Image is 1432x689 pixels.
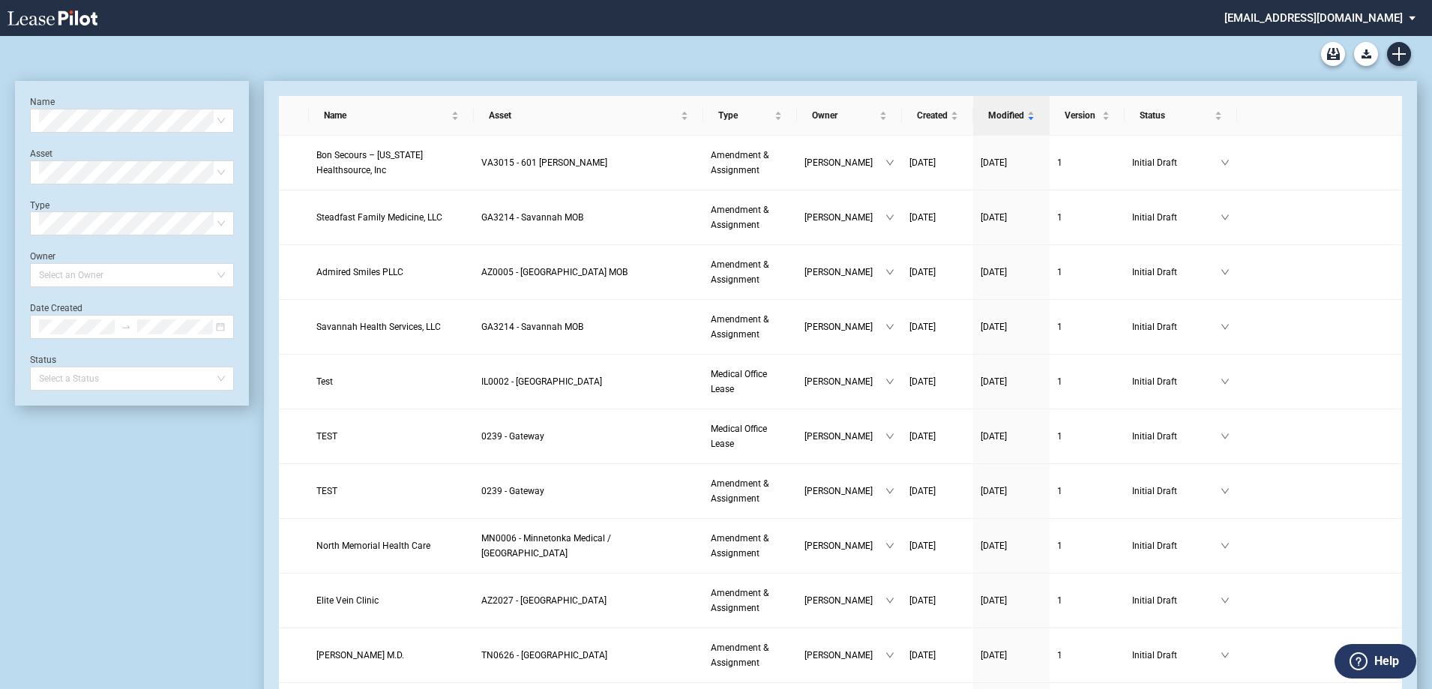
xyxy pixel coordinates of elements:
[481,374,696,389] a: IL0002 - [GEOGRAPHIC_DATA]
[481,210,696,225] a: GA3214 - Savannah MOB
[981,319,1042,334] a: [DATE]
[1057,595,1062,606] span: 1
[316,212,442,223] span: Steadfast Family Medicine, LLC
[1335,644,1416,679] button: Help
[917,108,948,123] span: Created
[481,429,696,444] a: 0239 - Gateway
[1132,210,1221,225] span: Initial Draft
[981,376,1007,387] span: [DATE]
[316,429,466,444] a: TEST
[316,210,466,225] a: Steadfast Family Medicine, LLC
[885,377,894,386] span: down
[316,484,466,499] a: TEST
[804,265,885,280] span: [PERSON_NAME]
[981,541,1007,551] span: [DATE]
[981,212,1007,223] span: [DATE]
[885,487,894,496] span: down
[1132,265,1221,280] span: Initial Draft
[981,322,1007,332] span: [DATE]
[316,319,466,334] a: Savannah Health Services, LLC
[1057,267,1062,277] span: 1
[481,486,544,496] span: 0239 - Gateway
[981,374,1042,389] a: [DATE]
[316,650,404,661] span: Casilda Hermo M.D.
[1221,322,1230,331] span: down
[981,593,1042,608] a: [DATE]
[1057,484,1117,499] a: 1
[909,648,966,663] a: [DATE]
[981,265,1042,280] a: [DATE]
[909,541,936,551] span: [DATE]
[1221,596,1230,605] span: down
[481,648,696,663] a: TN0626 - [GEOGRAPHIC_DATA]
[1221,158,1230,167] span: down
[909,212,936,223] span: [DATE]
[1057,319,1117,334] a: 1
[481,265,696,280] a: AZ0005 - [GEOGRAPHIC_DATA] MOB
[711,640,789,670] a: Amendment & Assignment
[1221,213,1230,222] span: down
[481,319,696,334] a: GA3214 - Savannah MOB
[316,322,441,332] span: Savannah Health Services, LLC
[1132,429,1221,444] span: Initial Draft
[981,267,1007,277] span: [DATE]
[885,541,894,550] span: down
[711,312,789,342] a: Amendment & Assignment
[711,148,789,178] a: Amendment & Assignment
[1057,376,1062,387] span: 1
[316,431,337,442] span: TEST
[711,259,768,285] span: Amendment & Assignment
[711,257,789,287] a: Amendment & Assignment
[711,531,789,561] a: Amendment & Assignment
[481,267,628,277] span: AZ0005 - North Mountain MOB
[909,374,966,389] a: [DATE]
[1057,648,1117,663] a: 1
[1057,212,1062,223] span: 1
[1321,42,1345,66] a: Archive
[885,322,894,331] span: down
[973,96,1050,136] th: Modified
[703,96,797,136] th: Type
[30,97,55,107] label: Name
[812,108,876,123] span: Owner
[804,429,885,444] span: [PERSON_NAME]
[981,595,1007,606] span: [DATE]
[909,486,936,496] span: [DATE]
[1057,265,1117,280] a: 1
[1057,157,1062,168] span: 1
[30,148,52,159] label: Asset
[489,108,678,123] span: Asset
[1350,42,1383,66] md-menu: Download Blank Form List
[1132,648,1221,663] span: Initial Draft
[711,478,768,504] span: Amendment & Assignment
[1132,319,1221,334] span: Initial Draft
[1057,486,1062,496] span: 1
[711,588,768,613] span: Amendment & Assignment
[804,210,885,225] span: [PERSON_NAME]
[30,200,49,211] label: Type
[1221,377,1230,386] span: down
[1132,484,1221,499] span: Initial Draft
[909,429,966,444] a: [DATE]
[804,538,885,553] span: [PERSON_NAME]
[1354,42,1378,66] button: Download Blank Form
[909,322,936,332] span: [DATE]
[981,650,1007,661] span: [DATE]
[316,267,403,277] span: Admired Smiles PLLC
[981,484,1042,499] a: [DATE]
[1132,374,1221,389] span: Initial Draft
[121,322,131,332] span: swap-right
[1221,541,1230,550] span: down
[1221,651,1230,660] span: down
[30,355,56,365] label: Status
[718,108,771,123] span: Type
[481,595,607,606] span: AZ2027 - Medical Plaza III
[885,268,894,277] span: down
[909,265,966,280] a: [DATE]
[481,593,696,608] a: AZ2027 - [GEOGRAPHIC_DATA]
[711,369,767,394] span: Medical Office Lease
[481,212,583,223] span: GA3214 - Savannah MOB
[981,486,1007,496] span: [DATE]
[711,367,789,397] a: Medical Office Lease
[1057,431,1062,442] span: 1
